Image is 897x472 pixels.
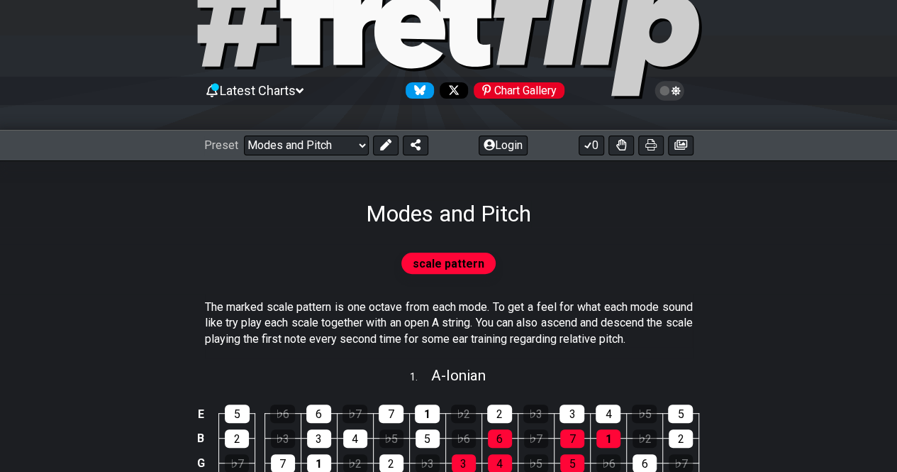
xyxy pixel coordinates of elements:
span: Preset [204,138,238,152]
button: 0 [579,136,604,155]
div: 1 [415,405,440,423]
button: Toggle Dexterity for all fretkits [608,136,634,155]
div: 2 [669,429,693,448]
div: 2 [225,429,249,448]
div: ♭2 [633,429,657,448]
select: Preset [244,136,369,155]
a: Follow #fretflip at Bluesky [400,82,434,99]
div: ♭6 [452,429,476,448]
button: Share Preset [403,136,428,155]
div: ♭7 [524,429,548,448]
div: 6 [488,429,512,448]
a: Follow #fretflip at X [434,82,468,99]
button: Edit Preset [373,136,399,155]
div: Chart Gallery [474,82,564,99]
span: Toggle light / dark theme [662,84,678,97]
button: Print [638,136,664,155]
div: ♭6 [270,405,295,423]
span: A - Ionian [431,367,486,384]
div: ♭3 [523,405,548,423]
div: 1 [596,429,620,448]
button: Login [479,136,528,155]
span: scale pattern [413,253,484,274]
div: 5 [668,405,693,423]
span: Latest Charts [220,83,296,98]
div: ♭7 [342,405,367,423]
div: ♭5 [379,429,403,448]
h1: Modes and Pitch [366,200,531,227]
div: 2 [487,405,512,423]
span: 1 . [410,370,431,385]
td: E [192,402,209,427]
div: 3 [559,405,584,423]
div: 5 [416,429,440,448]
div: 7 [379,405,403,423]
p: The marked scale pattern is one octave from each mode. To get a feel for what each mode sound lik... [205,300,693,347]
div: 4 [596,405,620,423]
a: #fretflip at Pinterest [468,82,564,99]
div: 6 [306,405,331,423]
div: ♭3 [271,429,295,448]
td: B [192,426,209,451]
div: 7 [560,429,584,448]
div: ♭2 [451,405,476,423]
div: 4 [343,429,367,448]
div: ♭5 [632,405,657,423]
div: 3 [307,429,331,448]
button: Create image [668,136,693,155]
div: 5 [225,405,250,423]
